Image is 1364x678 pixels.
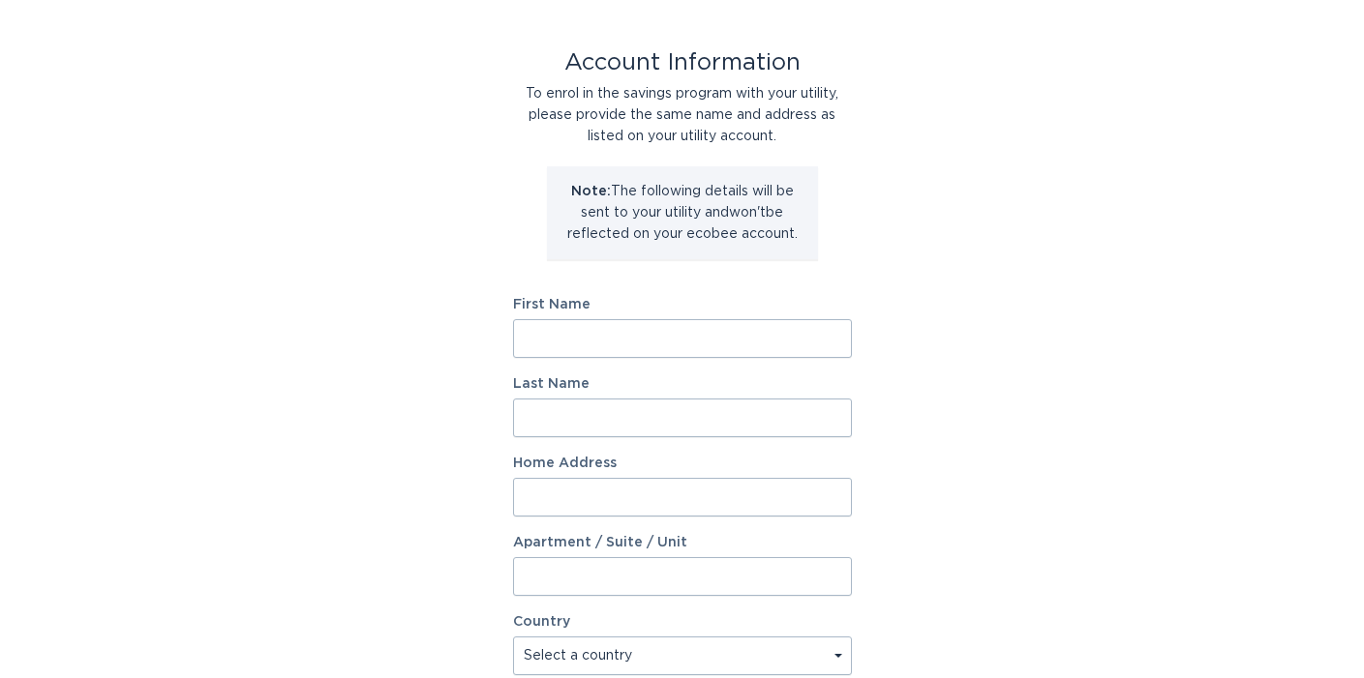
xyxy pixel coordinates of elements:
[513,457,852,470] label: Home Address
[513,52,852,74] div: Account Information
[513,377,852,391] label: Last Name
[513,615,570,629] label: Country
[513,536,852,549] label: Apartment / Suite / Unit
[513,83,852,147] div: To enrol in the savings program with your utility, please provide the same name and address as li...
[571,185,611,198] strong: Note:
[513,298,852,311] label: First Name
[561,181,803,245] p: The following details will be sent to your utility and won't be reflected on your ecobee account.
